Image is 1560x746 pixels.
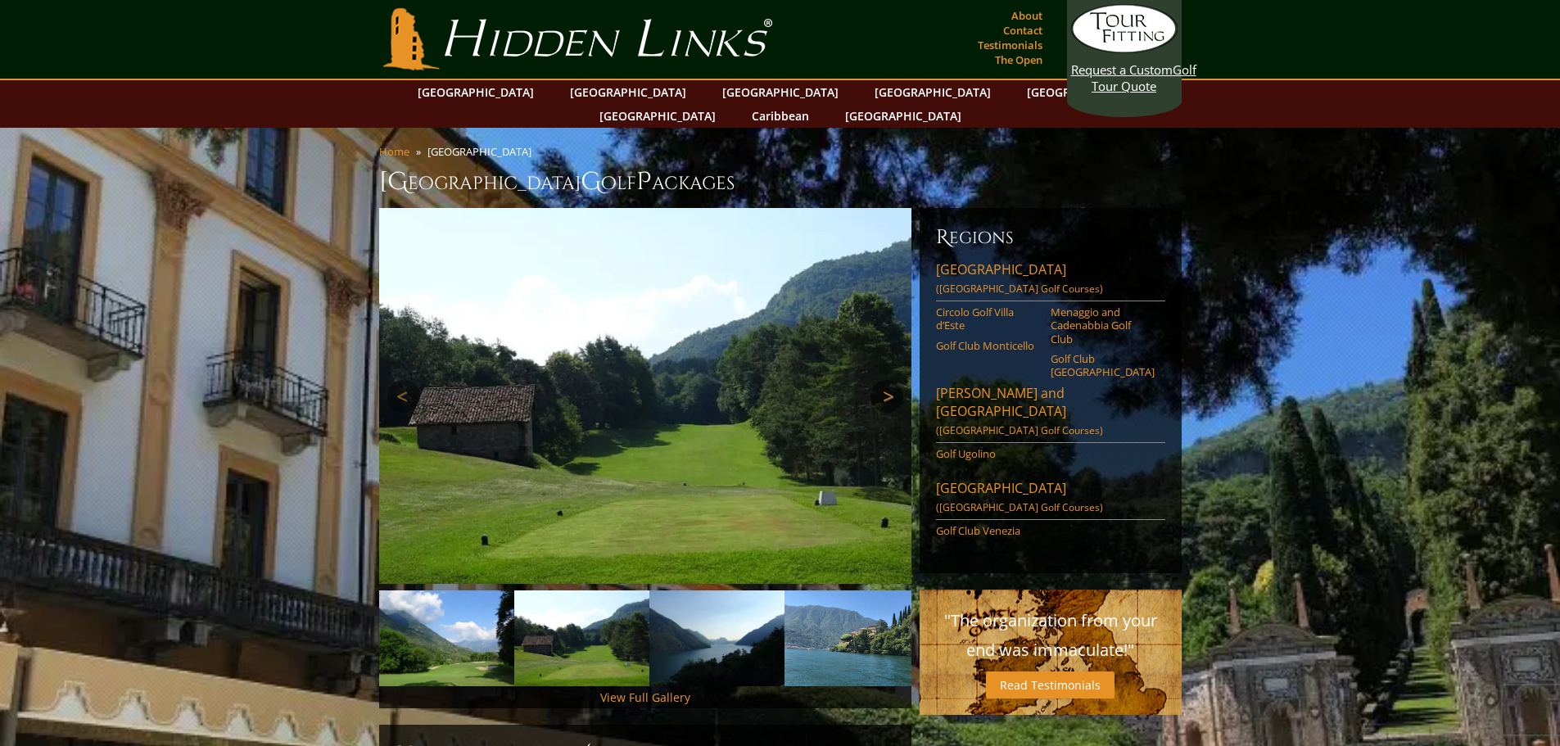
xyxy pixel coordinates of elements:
a: Next [870,380,903,413]
a: Read Testimonials [986,671,1115,699]
a: [GEOGRAPHIC_DATA] [591,104,724,128]
a: Golf Club [GEOGRAPHIC_DATA] [1051,352,1155,379]
a: Testimonials [974,34,1047,57]
p: "The organization from your end was immaculate!" [936,606,1165,665]
a: Previous [387,380,420,413]
a: [GEOGRAPHIC_DATA] [714,80,847,104]
h1: [GEOGRAPHIC_DATA] olf ackages [379,165,1182,198]
span: G [581,165,601,198]
a: [GEOGRAPHIC_DATA] [837,104,970,128]
span: ([GEOGRAPHIC_DATA] Golf Courses) [936,423,1103,437]
a: [GEOGRAPHIC_DATA]([GEOGRAPHIC_DATA] Golf Courses) [936,260,1165,301]
a: Request a CustomGolf Tour Quote [1071,4,1178,94]
span: ([GEOGRAPHIC_DATA] Golf Courses) [936,282,1103,296]
a: [GEOGRAPHIC_DATA] [562,80,694,104]
span: Request a Custom [1071,61,1173,78]
span: ([GEOGRAPHIC_DATA] Golf Courses) [936,500,1103,514]
a: About [1007,4,1047,27]
a: Golf Ugolino [936,447,1040,460]
span: P [636,165,652,198]
a: [GEOGRAPHIC_DATA] [1019,80,1151,104]
a: [GEOGRAPHIC_DATA] [866,80,999,104]
a: [GEOGRAPHIC_DATA] [409,80,542,104]
a: Contact [999,19,1047,42]
a: Golf Club Monticello [936,339,1040,352]
a: [GEOGRAPHIC_DATA]([GEOGRAPHIC_DATA] Golf Courses) [936,479,1165,520]
a: Home [379,144,409,159]
a: The Open [991,48,1047,71]
a: Golf Club Venezia [936,524,1040,537]
h6: Regions [936,224,1165,251]
a: View Full Gallery [600,689,690,705]
a: Menaggio and Cadenabbia Golf Club [1051,305,1155,346]
a: Caribbean [744,104,817,128]
a: [PERSON_NAME] and [GEOGRAPHIC_DATA]([GEOGRAPHIC_DATA] Golf Courses) [936,384,1165,443]
li: [GEOGRAPHIC_DATA] [427,144,538,159]
a: Circolo Golf Villa d’Este [936,305,1040,332]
